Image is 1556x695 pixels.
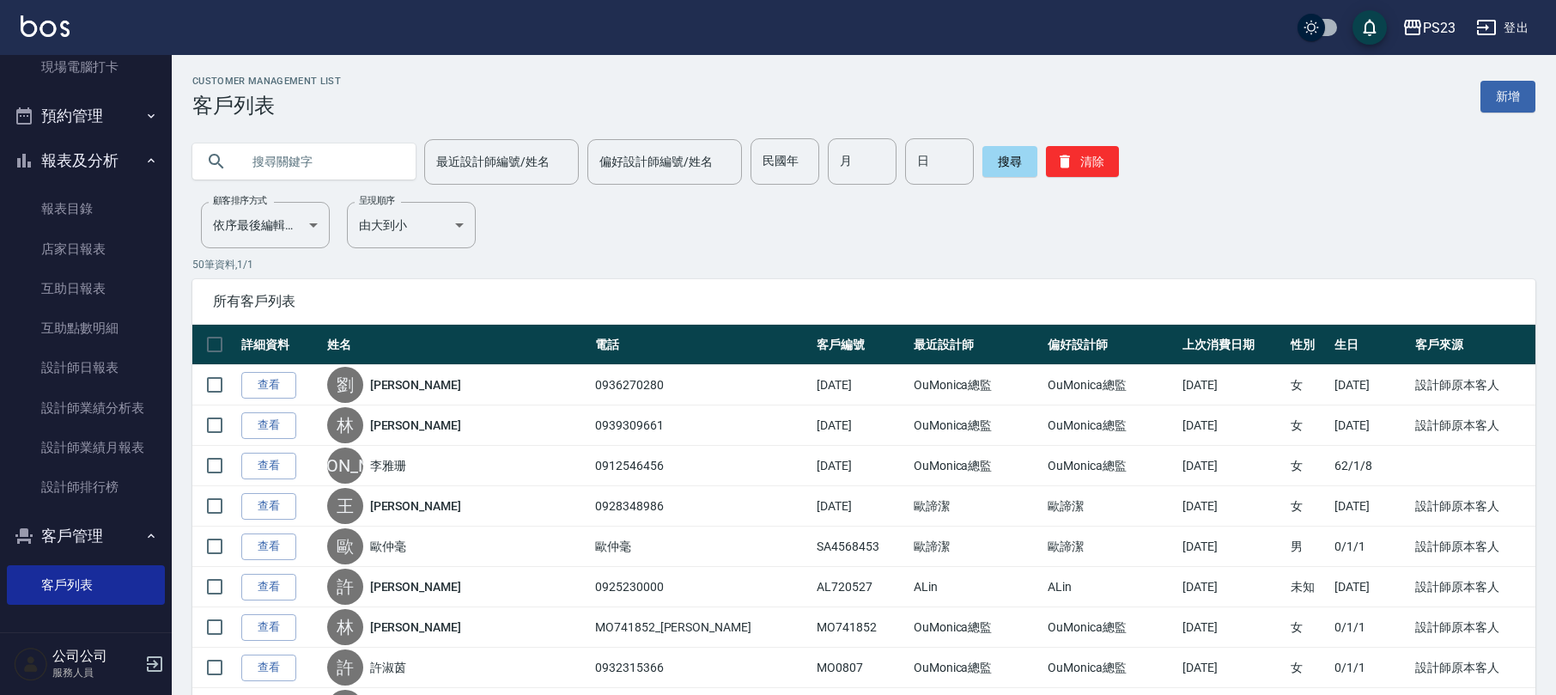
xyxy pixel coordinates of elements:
[192,94,341,118] h3: 客戶列表
[1286,325,1330,365] th: 性別
[7,269,165,308] a: 互助日報表
[14,647,48,681] img: Person
[1178,648,1286,688] td: [DATE]
[241,372,296,399] a: 查看
[591,446,812,486] td: 0912546456
[1286,648,1330,688] td: 女
[1046,146,1119,177] button: 清除
[1411,325,1535,365] th: 客戶來源
[323,325,591,365] th: 姓名
[591,567,812,607] td: 0925230000
[1411,648,1535,688] td: 設計師原本客人
[240,138,402,185] input: 搜尋關鍵字
[909,365,1044,405] td: OuMonica總監
[1330,405,1411,446] td: [DATE]
[370,659,406,676] a: 許淑茵
[591,486,812,527] td: 0928348986
[327,528,363,564] div: 歐
[237,325,323,365] th: 詳細資料
[1286,405,1330,446] td: 女
[7,348,165,387] a: 設計師日報表
[370,619,461,636] a: [PERSON_NAME]
[591,648,812,688] td: 0932315366
[1286,446,1330,486] td: 女
[1395,10,1462,46] button: PS23
[7,467,165,507] a: 設計師排行榜
[812,607,909,648] td: MO741852
[213,194,267,207] label: 顧客排序方式
[192,76,341,87] h2: Customer Management List
[812,365,909,405] td: [DATE]
[1178,405,1286,446] td: [DATE]
[812,325,909,365] th: 客戶編號
[1411,365,1535,405] td: 設計師原本客人
[812,567,909,607] td: AL720527
[327,649,363,686] div: 許
[7,428,165,467] a: 設計師業績月報表
[1411,486,1535,527] td: 設計師原本客人
[327,367,363,403] div: 劉
[1423,17,1456,39] div: PS23
[7,388,165,428] a: 設計師業績分析表
[241,493,296,520] a: 查看
[812,527,909,567] td: SA4568453
[1330,486,1411,527] td: [DATE]
[1043,405,1178,446] td: OuMonica總監
[1330,325,1411,365] th: 生日
[370,578,461,595] a: [PERSON_NAME]
[812,486,909,527] td: [DATE]
[21,15,70,37] img: Logo
[327,569,363,605] div: 許
[812,446,909,486] td: [DATE]
[7,94,165,138] button: 預約管理
[7,308,165,348] a: 互助點數明細
[1352,10,1387,45] button: save
[812,648,909,688] td: MO0807
[7,189,165,229] a: 報表目錄
[1330,365,1411,405] td: [DATE]
[52,648,140,665] h5: 公司公司
[1043,486,1178,527] td: 歐諦潔
[1286,365,1330,405] td: 女
[1043,527,1178,567] td: 歐諦潔
[1178,365,1286,405] td: [DATE]
[241,655,296,681] a: 查看
[909,405,1044,446] td: OuMonica總監
[1411,607,1535,648] td: 設計師原本客人
[241,614,296,641] a: 查看
[1330,607,1411,648] td: 0/1/1
[1043,325,1178,365] th: 偏好設計師
[1043,365,1178,405] td: OuMonica總監
[7,47,165,87] a: 現場電腦打卡
[52,665,140,680] p: 服務人員
[1178,325,1286,365] th: 上次消費日期
[201,202,330,248] div: 依序最後編輯時間
[1286,486,1330,527] td: 女
[591,365,812,405] td: 0936270280
[192,257,1535,272] p: 50 筆資料, 1 / 1
[1178,567,1286,607] td: [DATE]
[812,405,909,446] td: [DATE]
[241,533,296,560] a: 查看
[591,527,812,567] td: 歐仲毫
[1411,567,1535,607] td: 設計師原本客人
[591,325,812,365] th: 電話
[7,229,165,269] a: 店家日報表
[909,607,1044,648] td: OuMonica總監
[1178,446,1286,486] td: [DATE]
[1043,648,1178,688] td: OuMonica總監
[1330,527,1411,567] td: 0/1/1
[909,527,1044,567] td: 歐諦潔
[370,497,461,515] a: [PERSON_NAME]
[1411,405,1535,446] td: 設計師原本客人
[241,574,296,601] a: 查看
[1286,607,1330,648] td: 女
[1286,527,1330,567] td: 男
[327,448,363,484] div: [PERSON_NAME]
[370,417,461,434] a: [PERSON_NAME]
[1043,567,1178,607] td: ALin
[1469,12,1535,44] button: 登出
[909,648,1044,688] td: OuMonica總監
[909,446,1044,486] td: OuMonica總監
[1330,567,1411,607] td: [DATE]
